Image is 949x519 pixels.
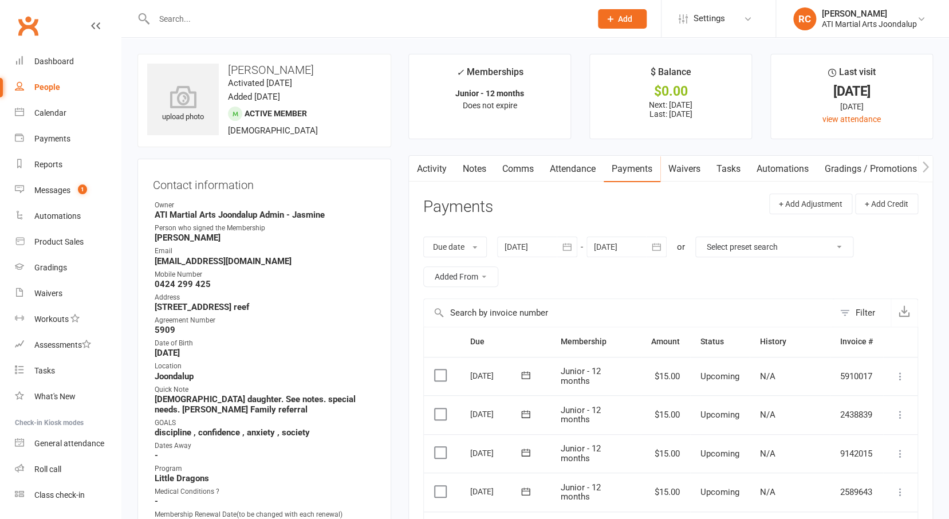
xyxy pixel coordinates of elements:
[470,367,523,384] div: [DATE]
[423,266,498,287] button: Added From
[155,394,376,415] strong: [DEMOGRAPHIC_DATA] daughter. See notes. special needs. [PERSON_NAME] Family referral
[769,194,852,214] button: + Add Adjustment
[817,156,925,182] a: Gradings / Promotions
[834,299,891,327] button: Filter
[155,473,376,483] strong: Little Dragons
[15,203,121,229] a: Automations
[423,198,493,216] h3: Payments
[228,125,318,136] span: [DEMOGRAPHIC_DATA]
[561,366,601,386] span: Junior - 12 months
[600,85,741,97] div: $0.00
[155,325,376,335] strong: 5909
[470,444,523,462] div: [DATE]
[750,327,830,356] th: History
[147,85,219,123] div: upload photo
[155,292,376,303] div: Address
[15,100,121,126] a: Calendar
[34,289,62,298] div: Waivers
[34,366,55,375] div: Tasks
[155,441,376,451] div: Dates Away
[604,156,660,182] a: Payments
[155,463,376,474] div: Program
[641,357,690,396] td: $15.00
[34,490,85,500] div: Class check-in
[781,85,922,97] div: [DATE]
[470,482,523,500] div: [DATE]
[700,371,739,382] span: Upcoming
[151,11,583,27] input: Search...
[470,405,523,423] div: [DATE]
[830,395,883,434] td: 2438839
[15,178,121,203] a: Messages 1
[155,233,376,243] strong: [PERSON_NAME]
[409,156,455,182] a: Activity
[15,457,121,482] a: Roll call
[760,449,775,459] span: N/A
[155,361,376,372] div: Location
[760,371,775,382] span: N/A
[15,49,121,74] a: Dashboard
[494,156,542,182] a: Comms
[641,473,690,512] td: $15.00
[34,160,62,169] div: Reports
[15,74,121,100] a: People
[677,240,685,254] div: or
[34,82,60,92] div: People
[830,434,883,473] td: 9142015
[228,78,292,88] time: Activated [DATE]
[34,263,67,272] div: Gradings
[228,92,280,102] time: Added [DATE]
[830,473,883,512] td: 2589643
[423,237,487,257] button: Due date
[155,223,376,234] div: Person who signed the Membership
[561,405,601,425] span: Junior - 12 months
[15,126,121,152] a: Payments
[155,315,376,326] div: Agreement Number
[618,14,632,23] span: Add
[650,65,691,85] div: $ Balance
[15,255,121,281] a: Gradings
[700,487,739,497] span: Upcoming
[600,100,741,119] p: Next: [DATE] Last: [DATE]
[708,156,749,182] a: Tasks
[155,371,376,382] strong: Joondalup
[155,496,376,506] strong: -
[34,465,61,474] div: Roll call
[155,450,376,461] strong: -
[828,65,876,85] div: Last visit
[542,156,604,182] a: Attendance
[822,115,881,124] a: view attendance
[14,11,42,40] a: Clubworx
[153,174,376,191] h3: Contact information
[155,486,376,497] div: Medical Conditions ?
[460,327,550,356] th: Due
[424,299,834,327] input: Search by invoice number
[34,134,70,143] div: Payments
[155,302,376,312] strong: [STREET_ADDRESS] reef
[456,67,463,78] i: ✓
[760,410,775,420] span: N/A
[598,9,647,29] button: Add
[694,6,725,32] span: Settings
[455,156,494,182] a: Notes
[15,482,121,508] a: Class kiosk mode
[830,357,883,396] td: 5910017
[781,100,922,113] div: [DATE]
[550,327,641,356] th: Membership
[700,449,739,459] span: Upcoming
[793,7,816,30] div: RC
[855,194,918,214] button: + Add Credit
[155,348,376,358] strong: [DATE]
[155,338,376,349] div: Date of Birth
[641,327,690,356] th: Amount
[830,327,883,356] th: Invoice #
[34,392,76,401] div: What's New
[561,482,601,502] span: Junior - 12 months
[456,65,523,86] div: Memberships
[34,57,74,66] div: Dashboard
[34,108,66,117] div: Calendar
[822,19,917,29] div: ATI Martial Arts Joondalup
[15,152,121,178] a: Reports
[690,327,750,356] th: Status
[34,314,69,324] div: Workouts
